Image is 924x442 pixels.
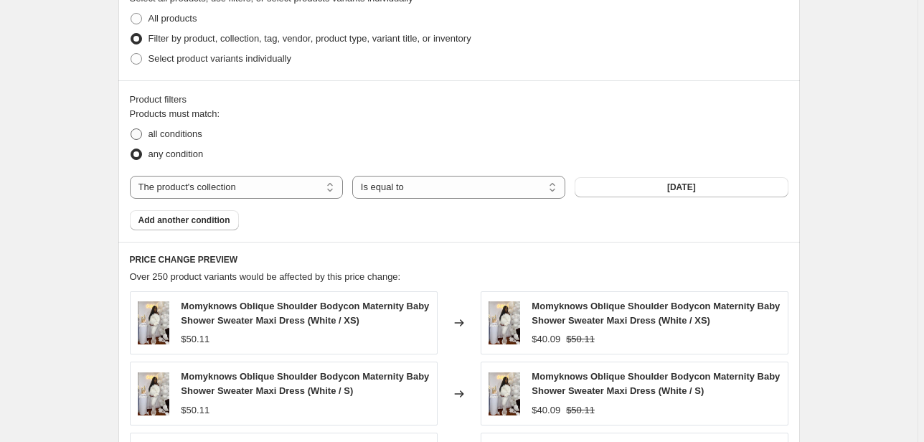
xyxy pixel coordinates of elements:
span: Select product variants individually [148,53,291,64]
span: Products must match: [130,108,220,119]
span: Momyknows Oblique Shoulder Bodycon Maternity Baby Shower Sweater Maxi Dress (White / XS) [532,301,780,326]
span: Add another condition [138,215,230,226]
button: 2025/9/22 [575,177,788,197]
img: MK250102200144-1_80x.jpg [138,372,170,415]
div: $40.09 [532,332,560,347]
div: $40.09 [532,403,560,418]
strike: $50.11 [566,332,595,347]
span: any condition [148,149,204,159]
span: Momyknows Oblique Shoulder Bodycon Maternity Baby Shower Sweater Maxi Dress (White / XS) [181,301,429,326]
strike: $50.11 [566,403,595,418]
button: Add another condition [130,210,239,230]
img: MK250102200144-1_80x.jpg [489,301,521,344]
span: Momyknows Oblique Shoulder Bodycon Maternity Baby Shower Sweater Maxi Dress (White / S) [181,371,429,396]
div: $50.11 [181,403,209,418]
span: Filter by product, collection, tag, vendor, product type, variant title, or inventory [148,33,471,44]
div: $50.11 [181,332,209,347]
span: Over 250 product variants would be affected by this price change: [130,271,401,282]
span: [DATE] [667,182,696,193]
div: Product filters [130,93,788,107]
h6: PRICE CHANGE PREVIEW [130,254,788,265]
span: Momyknows Oblique Shoulder Bodycon Maternity Baby Shower Sweater Maxi Dress (White / S) [532,371,780,396]
span: all conditions [148,128,202,139]
img: MK250102200144-1_80x.jpg [138,301,170,344]
span: All products [148,13,197,24]
img: MK250102200144-1_80x.jpg [489,372,521,415]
